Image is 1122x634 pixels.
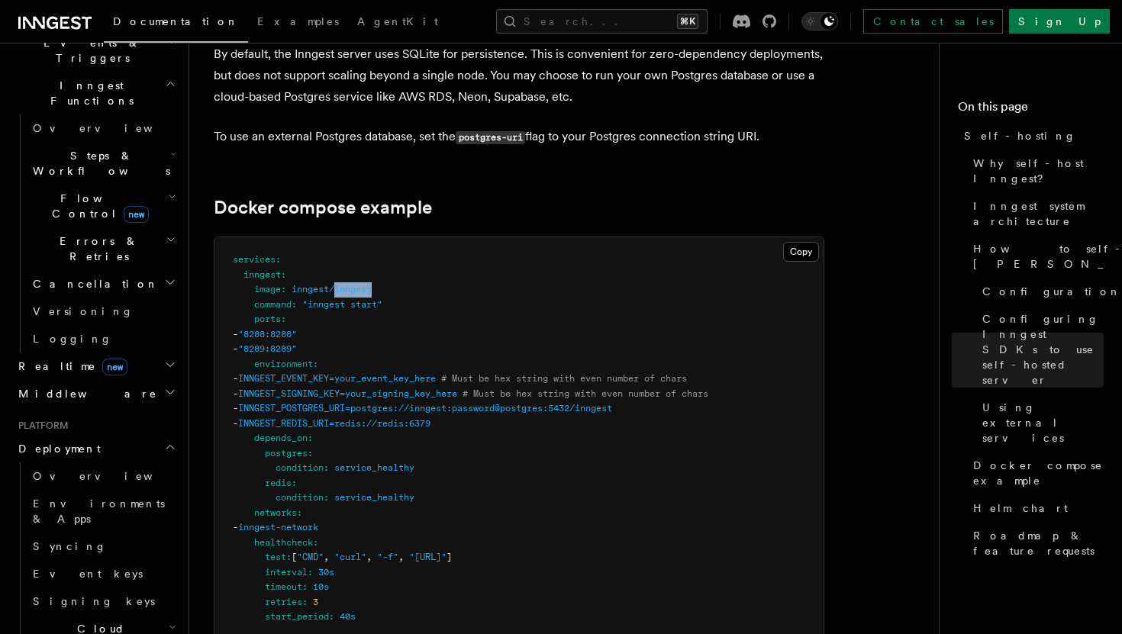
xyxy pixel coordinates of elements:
span: Errors & Retries [27,233,166,264]
span: test [265,552,286,562]
span: - [233,522,238,533]
span: new [102,359,127,375]
span: depends_on [254,433,308,443]
span: : [281,314,286,324]
a: Versioning [27,298,179,325]
span: Steps & Workflows [27,148,170,179]
span: : [292,299,297,310]
a: Inngest system architecture [967,192,1104,235]
span: : [281,284,286,294]
span: image [254,284,281,294]
span: Realtime [12,359,127,374]
button: Deployment [12,435,179,462]
a: Event keys [27,560,179,587]
span: Flow Control [27,191,168,221]
span: Inngest Functions [12,78,165,108]
span: Deployment [12,441,101,456]
span: Configuring Inngest SDKs to use self-hosted server [982,311,1104,388]
a: Why self-host Inngest? [967,150,1104,192]
span: condition [276,492,324,503]
span: Overview [33,122,190,134]
p: By default, the Inngest server uses SQLite for persistence. This is convenient for zero-dependenc... [214,43,824,108]
span: timeout [265,581,302,592]
span: Examples [257,15,339,27]
span: redis [265,478,292,488]
span: "curl" [334,552,366,562]
span: # Must be hex string with even number of chars [463,388,708,399]
a: Overview [27,114,179,142]
span: Middleware [12,386,157,401]
a: Syncing [27,533,179,560]
span: , [398,552,404,562]
span: : [329,611,334,622]
p: To use an external Postgres database, set the flag to your Postgres connection string URI. [214,126,824,148]
span: services [233,254,276,265]
span: Versioning [33,305,134,317]
a: Logging [27,325,179,352]
span: Overview [33,470,190,482]
button: Copy [783,242,819,262]
span: retries [265,597,302,607]
div: Inngest Functions [12,114,179,352]
span: [ [292,552,297,562]
span: : [276,254,281,265]
span: Using external services [982,400,1104,446]
span: , [366,552,372,562]
span: Why self-host Inngest? [973,156,1104,186]
button: Inngest Functions [12,72,179,114]
span: Cancellation [27,276,159,291]
span: Event keys [33,568,143,580]
span: 30s [318,567,334,578]
span: : [324,492,329,503]
span: : [313,359,318,369]
h4: On this page [958,98,1104,122]
button: Search...⌘K [496,9,708,34]
span: healthcheck [254,537,313,548]
code: postgres-uri [456,131,525,144]
a: Using external services [976,394,1104,452]
a: Configuring Inngest SDKs to use self-hosted server [976,305,1104,394]
span: - [233,388,238,399]
span: : [308,433,313,443]
span: : [281,269,286,280]
span: start_period [265,611,329,622]
span: "8288:8288" [238,329,297,340]
span: INNGEST_EVENT_KEY=your_event_key_here [238,373,436,384]
a: Sign Up [1009,9,1110,34]
span: inngest-network [238,522,318,533]
span: 10s [313,581,329,592]
span: interval [265,567,308,578]
button: Middleware [12,380,179,407]
span: : [297,507,302,518]
a: Contact sales [863,9,1003,34]
button: Steps & Workflows [27,142,179,185]
span: Signing keys [33,595,155,607]
span: Documentation [113,15,239,27]
span: service_healthy [334,492,414,503]
button: Flow Controlnew [27,185,179,227]
button: Events & Triggers [12,29,179,72]
span: service_healthy [334,462,414,473]
a: Docker compose example [967,452,1104,494]
span: command [254,299,292,310]
span: : [308,448,313,459]
span: - [233,403,238,414]
span: Self-hosting [964,128,1076,143]
span: INNGEST_POSTGRES_URI=postgres://inngest:password@postgres:5432/inngest [238,403,612,414]
span: "inngest start" [302,299,382,310]
a: Overview [27,462,179,490]
a: Configuration [976,278,1104,305]
button: Errors & Retries [27,227,179,270]
span: Syncing [33,540,107,552]
span: "8289:8289" [238,343,297,354]
span: INNGEST_REDIS_URI=redis://redis:6379 [238,418,430,429]
span: "-f" [377,552,398,562]
span: inngest/inngest [292,284,372,294]
span: Events & Triggers [12,35,166,66]
span: networks [254,507,297,518]
span: inngest [243,269,281,280]
span: new [124,206,149,223]
span: : [313,537,318,548]
a: Environments & Apps [27,490,179,533]
span: Platform [12,420,69,432]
